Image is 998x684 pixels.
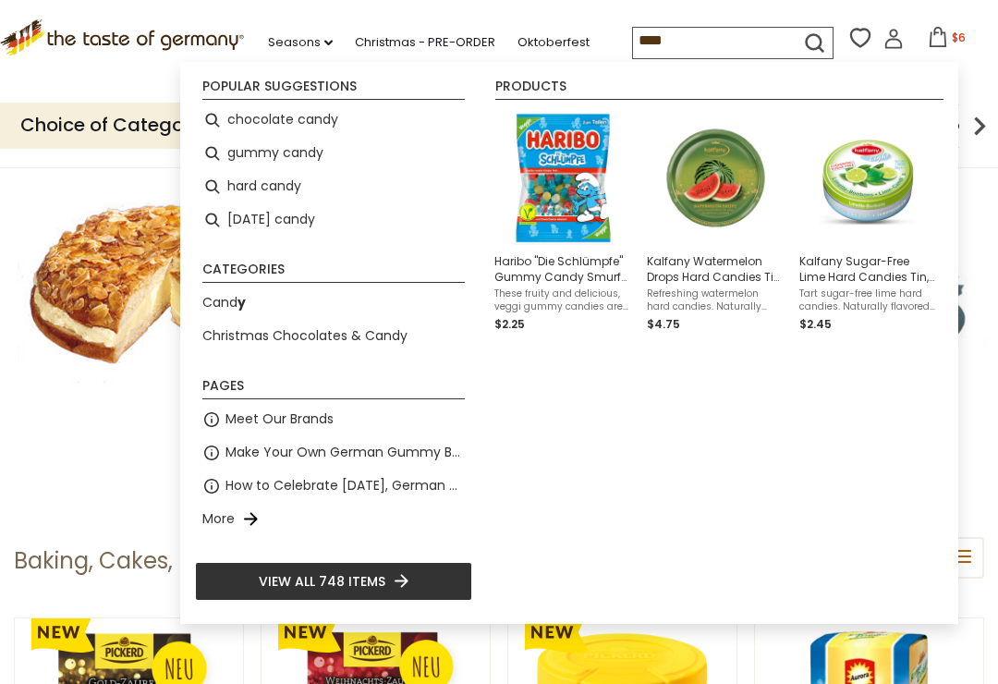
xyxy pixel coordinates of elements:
span: Kalfany Watermelon Drops Hard Candies Tin, 150g [647,253,785,285]
img: Kalfany Lime Hard Candies [800,111,934,245]
div: Instant Search Results [180,62,958,624]
li: Kalfany Watermelon Drops Hard Candies Tin, 150g [639,104,792,341]
span: Refreshing watermelon hard candies. Naturally flavored with fruit juice concentrates. By Kalfany:... [647,287,785,313]
li: Popular suggestions [202,79,465,100]
li: More [195,503,472,536]
img: Kalfany Watermelon Drops [649,111,783,245]
button: $6 [907,27,986,55]
a: Make Your Own German Gummy Bears [225,442,465,463]
li: Christmas Chocolates & Candy [195,320,472,353]
li: chocolate candy [195,104,472,137]
a: Meet Our Brands [225,409,334,430]
span: $2.45 [799,316,832,332]
a: Christmas Chocolates & Candy [202,325,408,347]
li: hard candy [195,170,472,203]
span: Haribo "Die Schlümpfe" Gummy Candy Smurfs, 100g, - Made in [GEOGRAPHIC_DATA] [494,253,632,285]
a: Oktoberfest [517,32,590,53]
li: Haribo "Die Schlümpfe" Gummy Candy Smurfs, 100g, - Made in Germany [487,104,639,341]
span: $6 [952,30,966,45]
span: These fruity and delicious, veggi gummy candies are shaped like your favorite smurf characters! M... [494,287,632,313]
li: Meet Our Brands [195,403,472,436]
span: View all 748 items [259,571,385,592]
h1: Baking, Cakes, Desserts [14,547,272,575]
li: Products [495,79,943,100]
li: Candy [195,287,472,320]
li: gummy candy [195,137,472,170]
li: How to Celebrate [DATE], German Style [195,470,472,503]
a: Candy [202,292,246,313]
span: $2.25 [494,316,525,332]
a: Haribo "Die Schlümpfe" Gummy Candy Smurfs, 100g, - Made in [GEOGRAPHIC_DATA]These fruity and deli... [494,111,632,334]
li: easter candy [195,203,472,237]
li: Categories [202,263,465,283]
li: Kalfany Sugar-Free Lime Hard Candies Tin, 75g [792,104,944,341]
img: next arrow [961,107,998,144]
b: y [237,293,246,311]
span: $4.75 [647,316,680,332]
a: Seasons [268,32,333,53]
span: Tart sugar-free lime hard candies. Naturally flavored with fruit juice concentrates. By Kalfany: ... [799,287,937,313]
a: Kalfany Watermelon DropsKalfany Watermelon Drops Hard Candies Tin, 150gRefreshing watermelon hard... [647,111,785,334]
li: Make Your Own German Gummy Bears [195,436,472,470]
li: View all 748 items [195,562,472,601]
a: How to Celebrate [DATE], German Style [225,475,465,496]
a: Kalfany Lime Hard CandiesKalfany Sugar-Free Lime Hard Candies Tin, 75gTart sugar-free lime hard c... [799,111,937,334]
span: Kalfany Sugar-Free Lime Hard Candies Tin, 75g [799,253,937,285]
a: Christmas - PRE-ORDER [355,32,495,53]
li: Pages [202,379,465,399]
